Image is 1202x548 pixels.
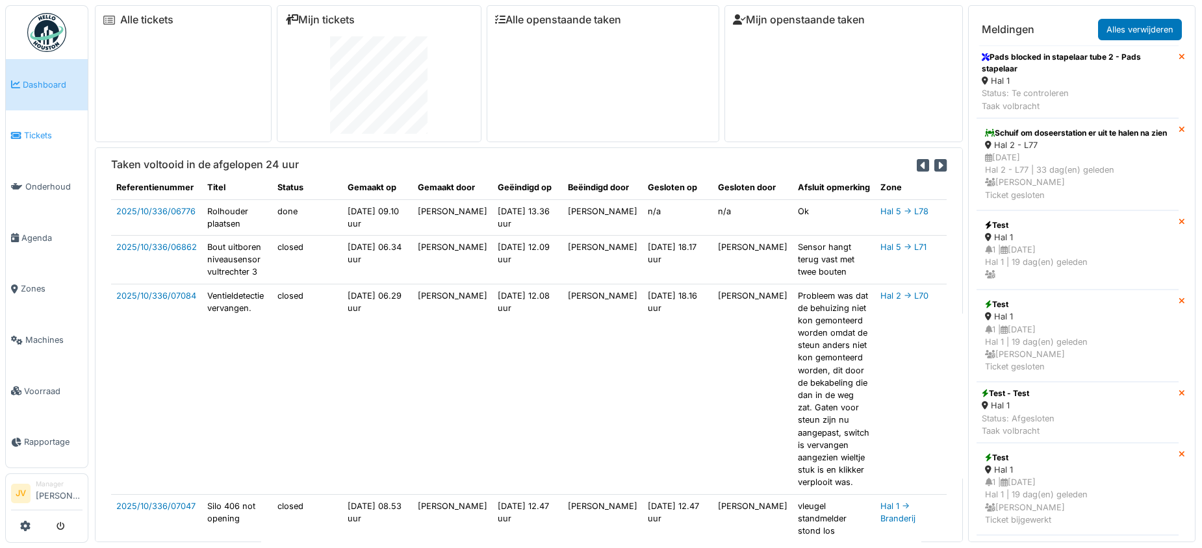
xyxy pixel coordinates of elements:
[982,51,1173,75] div: Pads blocked in stapelaar tube 2 - Pads stapelaar
[202,199,272,235] td: Rolhouder plaatsen
[6,161,88,212] a: Onderhoud
[11,484,31,503] li: JV
[985,231,1170,243] div: Hal 1
[24,436,83,448] span: Rapportage
[413,199,492,235] td: [PERSON_NAME]
[24,129,83,142] span: Tickets
[413,494,492,543] td: [PERSON_NAME]
[982,399,1055,412] div: Hal 1
[116,501,196,511] a: 2025/10/336/07047
[272,284,342,494] td: closed
[25,181,83,193] span: Onderhoud
[285,14,355,26] a: Mijn tickets
[977,210,1179,290] a: Test Hal 1 1 |[DATE]Hal 1 | 19 dag(en) geleden
[6,366,88,417] a: Voorraad
[643,235,713,284] td: [DATE] 18.17 uur
[6,314,88,366] a: Machines
[985,139,1170,151] div: Hal 2 - L77
[6,110,88,162] a: Tickets
[563,494,643,543] td: [PERSON_NAME]
[643,494,713,543] td: [DATE] 12.47 uur
[272,494,342,543] td: closed
[111,158,299,171] h6: Taken voltooid in de afgelopen 24 uur
[202,235,272,284] td: Bout uitboren niveausensor vultrechter 3
[563,199,643,235] td: [PERSON_NAME]
[116,291,196,301] a: 2025/10/336/07084
[880,242,927,252] a: Hal 5 -> L71
[643,176,713,199] th: Gesloten op
[985,243,1170,281] div: 1 | [DATE] Hal 1 | 19 dag(en) geleden
[413,176,492,199] th: Gemaakt door
[495,14,621,26] a: Alle openstaande taken
[1098,19,1182,40] a: Alles verwijderen
[120,14,173,26] a: Alle tickets
[413,235,492,284] td: [PERSON_NAME]
[977,118,1179,210] a: Schuif om doseerstation er uit te halen na zien Hal 2 - L77 [DATE]Hal 2 - L77 | 33 dag(en) gelede...
[116,206,196,216] a: 2025/10/336/06776
[977,45,1179,118] a: Pads blocked in stapelaar tube 2 - Pads stapelaar Hal 1 Status: Te controlerenTaak volbracht
[342,494,413,543] td: [DATE] 08.53 uur
[985,151,1170,201] div: [DATE] Hal 2 - L77 | 33 dag(en) geleden [PERSON_NAME] Ticket gesloten
[492,199,563,235] td: [DATE] 13.36 uur
[6,417,88,468] a: Rapportage
[793,199,875,235] td: Ok
[793,284,875,494] td: Probleem was dat de behuizing niet kon gemonteerd worden omdat de steun anders niet kon gemonteer...
[492,494,563,543] td: [DATE] 12.47 uur
[977,382,1179,443] a: Test - Test Hal 1 Status: AfgeslotenTaak volbracht
[793,235,875,284] td: Sensor hangt terug vast met twee bouten
[985,476,1170,526] div: 1 | [DATE] Hal 1 | 19 dag(en) geleden [PERSON_NAME] Ticket bijgewerkt
[492,284,563,494] td: [DATE] 12.08 uur
[985,310,1170,323] div: Hal 1
[6,59,88,110] a: Dashboard
[982,412,1055,437] div: Status: Afgesloten Taak volbracht
[342,176,413,199] th: Gemaakt op
[713,176,793,199] th: Gesloten door
[713,235,793,284] td: [PERSON_NAME]
[880,206,928,216] a: Hal 5 -> L78
[272,176,342,199] th: Status
[713,199,793,235] td: n/a
[713,494,793,543] td: [PERSON_NAME]
[563,176,643,199] th: Beëindigd door
[977,290,1179,382] a: Test Hal 1 1 |[DATE]Hal 1 | 19 dag(en) geleden [PERSON_NAME]Ticket gesloten
[793,176,875,199] th: Afsluit opmerking
[24,385,83,397] span: Voorraad
[21,232,83,244] span: Agenda
[643,284,713,494] td: [DATE] 18.16 uur
[977,443,1179,535] a: Test Hal 1 1 |[DATE]Hal 1 | 19 dag(en) geleden [PERSON_NAME]Ticket bijgewerkt
[982,75,1173,87] div: Hal 1
[342,235,413,284] td: [DATE] 06.34 uur
[793,494,875,543] td: vleugel standmelder stond los
[11,479,83,510] a: JV Manager[PERSON_NAME]
[875,176,945,199] th: Zone
[25,334,83,346] span: Machines
[272,235,342,284] td: closed
[202,494,272,543] td: Silo 406 not opening
[985,464,1170,476] div: Hal 1
[272,199,342,235] td: done
[202,176,272,199] th: Titel
[111,176,202,199] th: Referentienummer
[492,235,563,284] td: [DATE] 12.09 uur
[985,323,1170,373] div: 1 | [DATE] Hal 1 | 19 dag(en) geleden [PERSON_NAME] Ticket gesloten
[713,284,793,494] td: [PERSON_NAME]
[982,87,1173,112] div: Status: Te controleren Taak volbracht
[492,176,563,199] th: Geëindigd op
[27,13,66,52] img: Badge_color-CXgf-gQk.svg
[985,127,1170,139] div: Schuif om doseerstation er uit te halen na zien
[985,219,1170,231] div: Test
[982,388,1055,399] div: Test - Test
[202,284,272,494] td: Ventieldetectie vervangen.
[6,264,88,315] a: Zones
[985,452,1170,464] div: Test
[985,299,1170,310] div: Test
[880,291,928,301] a: Hal 2 -> L70
[945,176,1042,199] th: Machine
[880,501,915,523] a: Hal 1 -> Branderij
[6,212,88,264] a: Agenda
[563,284,643,494] td: [PERSON_NAME]
[413,284,492,494] td: [PERSON_NAME]
[342,199,413,235] td: [DATE] 09.10 uur
[982,23,1034,36] h6: Meldingen
[23,79,83,91] span: Dashboard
